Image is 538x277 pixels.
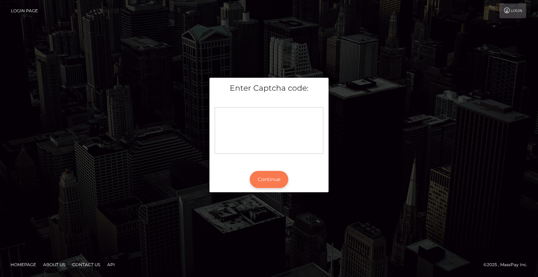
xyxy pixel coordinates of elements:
a: Login Page [11,4,38,18]
a: About Us [40,259,68,270]
a: Login [499,4,526,18]
h5: Enter Captcha code: [215,83,323,94]
div: © 2025 , MassPay Inc. [483,261,533,269]
a: Homepage [8,259,39,270]
a: API [104,259,118,270]
a: Contact Us [69,259,103,270]
button: Continue [250,171,288,188]
div: Captcha widget loading... [215,107,323,154]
